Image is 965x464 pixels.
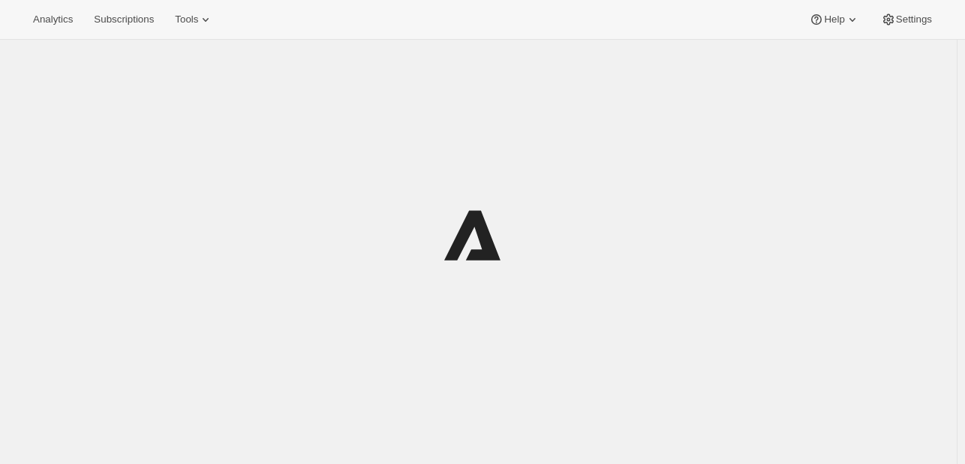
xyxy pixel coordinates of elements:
[800,9,868,30] button: Help
[175,14,198,26] span: Tools
[85,9,163,30] button: Subscriptions
[24,9,82,30] button: Analytics
[824,14,844,26] span: Help
[896,14,932,26] span: Settings
[872,9,941,30] button: Settings
[94,14,154,26] span: Subscriptions
[33,14,73,26] span: Analytics
[166,9,222,30] button: Tools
